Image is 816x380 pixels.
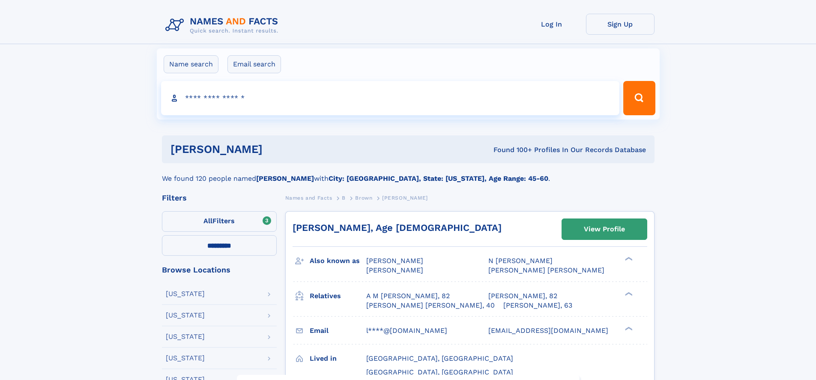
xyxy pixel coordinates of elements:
[562,219,647,239] a: View Profile
[162,266,277,274] div: Browse Locations
[310,289,366,303] h3: Relatives
[166,333,205,340] div: [US_STATE]
[366,368,513,376] span: [GEOGRAPHIC_DATA], [GEOGRAPHIC_DATA]
[162,194,277,202] div: Filters
[310,323,366,338] h3: Email
[488,326,608,335] span: [EMAIL_ADDRESS][DOMAIN_NAME]
[164,55,218,73] label: Name search
[488,257,553,265] span: N [PERSON_NAME]
[342,192,346,203] a: B
[170,144,378,155] h1: [PERSON_NAME]
[517,14,586,35] a: Log In
[623,291,633,296] div: ❯
[586,14,655,35] a: Sign Up
[623,81,655,115] button: Search Button
[162,14,285,37] img: Logo Names and Facts
[161,81,620,115] input: search input
[293,222,502,233] a: [PERSON_NAME], Age [DEMOGRAPHIC_DATA]
[366,354,513,362] span: [GEOGRAPHIC_DATA], [GEOGRAPHIC_DATA]
[488,266,604,274] span: [PERSON_NAME] [PERSON_NAME]
[329,174,548,183] b: City: [GEOGRAPHIC_DATA], State: [US_STATE], Age Range: 45-60
[355,192,372,203] a: Brown
[378,145,646,155] div: Found 100+ Profiles In Our Records Database
[166,355,205,362] div: [US_STATE]
[203,217,212,225] span: All
[310,351,366,366] h3: Lived in
[623,326,633,331] div: ❯
[162,163,655,184] div: We found 120 people named with .
[584,219,625,239] div: View Profile
[355,195,372,201] span: Brown
[366,266,423,274] span: [PERSON_NAME]
[382,195,428,201] span: [PERSON_NAME]
[256,174,314,183] b: [PERSON_NAME]
[503,301,572,310] a: [PERSON_NAME], 63
[285,192,332,203] a: Names and Facts
[366,257,423,265] span: [PERSON_NAME]
[166,290,205,297] div: [US_STATE]
[488,291,557,301] a: [PERSON_NAME], 82
[166,312,205,319] div: [US_STATE]
[227,55,281,73] label: Email search
[623,256,633,262] div: ❯
[366,301,495,310] a: [PERSON_NAME] [PERSON_NAME], 40
[310,254,366,268] h3: Also known as
[366,291,450,301] a: A M [PERSON_NAME], 82
[342,195,346,201] span: B
[162,211,277,232] label: Filters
